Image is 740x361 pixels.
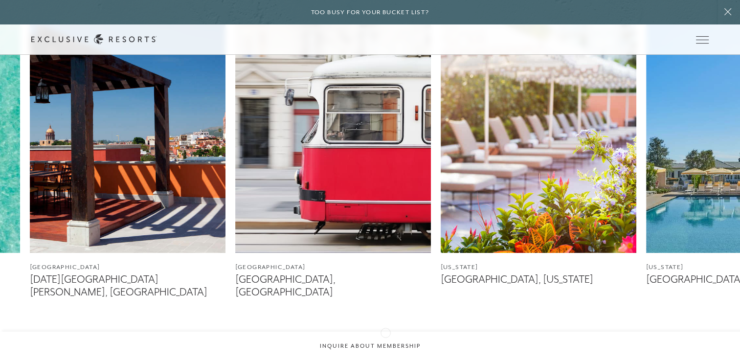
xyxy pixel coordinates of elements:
[696,36,709,43] button: Open navigation
[30,263,225,272] figcaption: [GEOGRAPHIC_DATA]
[235,8,431,298] a: [GEOGRAPHIC_DATA][GEOGRAPHIC_DATA], [GEOGRAPHIC_DATA]
[441,263,636,272] figcaption: [US_STATE]
[441,8,636,286] a: [US_STATE][GEOGRAPHIC_DATA], [US_STATE]
[30,8,225,298] a: [GEOGRAPHIC_DATA][DATE][GEOGRAPHIC_DATA][PERSON_NAME], [GEOGRAPHIC_DATA]
[30,273,225,298] figcaption: [DATE][GEOGRAPHIC_DATA][PERSON_NAME], [GEOGRAPHIC_DATA]
[235,273,431,298] figcaption: [GEOGRAPHIC_DATA], [GEOGRAPHIC_DATA]
[311,8,429,17] h6: Too busy for your bucket list?
[441,273,636,286] figcaption: [GEOGRAPHIC_DATA], [US_STATE]
[235,263,431,272] figcaption: [GEOGRAPHIC_DATA]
